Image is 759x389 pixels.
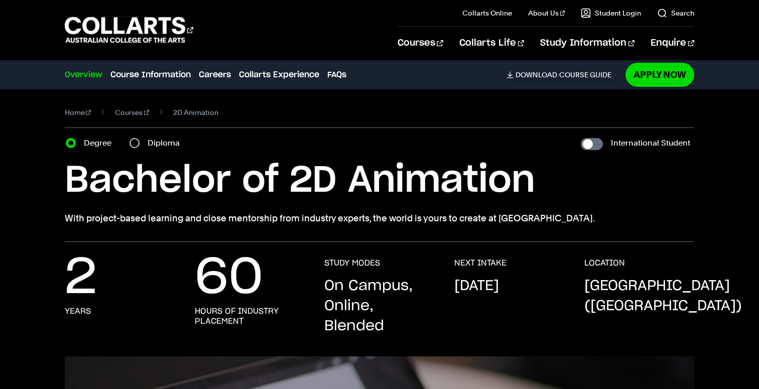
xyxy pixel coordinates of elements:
[115,105,149,119] a: Courses
[528,8,565,18] a: About Us
[651,27,694,60] a: Enquire
[462,8,512,18] a: Collarts Online
[65,16,193,44] div: Go to homepage
[65,158,695,203] h1: Bachelor of 2D Animation
[584,276,742,316] p: [GEOGRAPHIC_DATA] ([GEOGRAPHIC_DATA])
[65,258,97,298] p: 2
[540,27,635,60] a: Study Information
[195,258,263,298] p: 60
[195,306,305,326] h3: Hours of industry placement
[581,8,641,18] a: Student Login
[516,70,557,79] span: Download
[324,276,434,336] p: On Campus, Online, Blended
[65,105,91,119] a: Home
[459,27,524,60] a: Collarts Life
[584,258,625,268] h3: LOCATION
[84,136,117,150] label: Degree
[324,258,380,268] h3: STUDY MODES
[65,211,695,225] p: With project-based learning and close mentorship from industry experts, the world is yours to cre...
[199,69,231,81] a: Careers
[148,136,186,150] label: Diploma
[611,136,690,150] label: International Student
[454,258,507,268] h3: NEXT INTAKE
[65,306,91,316] h3: Years
[110,69,191,81] a: Course Information
[327,69,346,81] a: FAQs
[657,8,694,18] a: Search
[239,69,319,81] a: Collarts Experience
[507,70,619,79] a: DownloadCourse Guide
[454,276,499,296] p: [DATE]
[173,105,218,119] span: 2D Animation
[65,69,102,81] a: Overview
[625,63,694,86] a: Apply Now
[398,27,443,60] a: Courses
